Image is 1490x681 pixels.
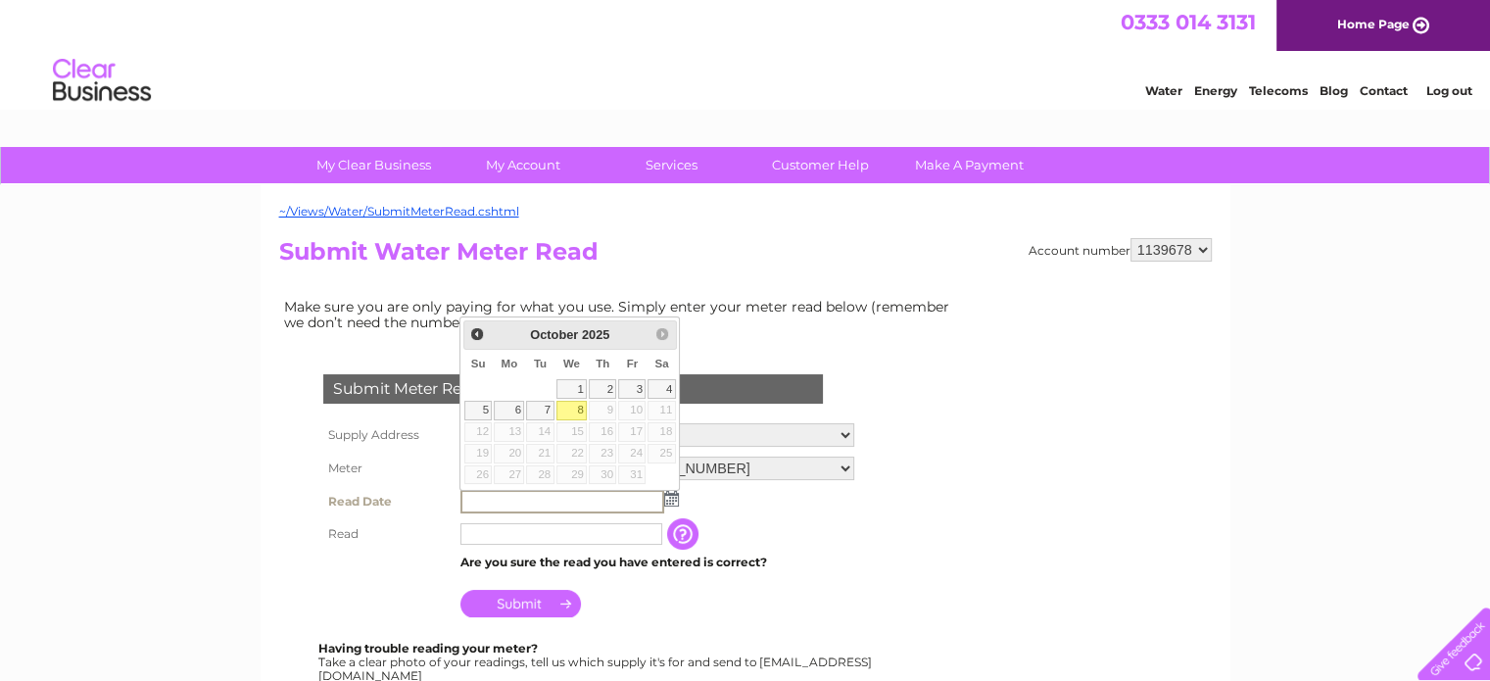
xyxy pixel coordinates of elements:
a: 6 [494,401,524,420]
a: Prev [466,323,489,346]
a: 1 [556,379,588,399]
a: 4 [648,379,675,399]
th: Read [318,518,456,550]
input: Information [667,518,702,550]
th: Supply Address [318,418,456,452]
span: 2025 [582,327,609,342]
td: Are you sure the read you have entered is correct? [456,550,859,575]
b: Having trouble reading your meter? [318,641,538,656]
span: Friday [627,358,639,369]
a: My Clear Business [293,147,455,183]
img: logo.png [52,51,152,111]
input: Submit [460,590,581,617]
span: Monday [502,358,518,369]
span: Tuesday [534,358,547,369]
a: Water [1145,83,1182,98]
img: ... [664,491,679,507]
a: 7 [526,401,553,420]
div: Clear Business is a trading name of Verastar Limited (registered in [GEOGRAPHIC_DATA] No. 3667643... [283,11,1209,95]
a: 5 [464,401,492,420]
th: Meter [318,452,456,485]
a: Blog [1320,83,1348,98]
span: Saturday [654,358,668,369]
td: Make sure you are only paying for what you use. Simply enter your meter read below (remember we d... [279,294,965,335]
a: Services [591,147,752,183]
a: 8 [556,401,588,420]
span: Thursday [596,358,609,369]
a: Make A Payment [889,147,1050,183]
th: Read Date [318,485,456,518]
a: My Account [442,147,603,183]
a: Log out [1425,83,1471,98]
span: October [530,327,578,342]
a: Energy [1194,83,1237,98]
span: Wednesday [563,358,580,369]
span: Prev [469,326,485,342]
a: Contact [1360,83,1408,98]
span: Sunday [471,358,486,369]
a: ~/Views/Water/SubmitMeterRead.cshtml [279,204,519,219]
a: 2 [589,379,616,399]
div: Account number [1029,238,1212,262]
h2: Submit Water Meter Read [279,238,1212,275]
a: 0333 014 3131 [1121,10,1256,34]
div: Submit Meter Read [323,374,823,404]
a: 3 [618,379,646,399]
a: Telecoms [1249,83,1308,98]
a: Customer Help [740,147,901,183]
